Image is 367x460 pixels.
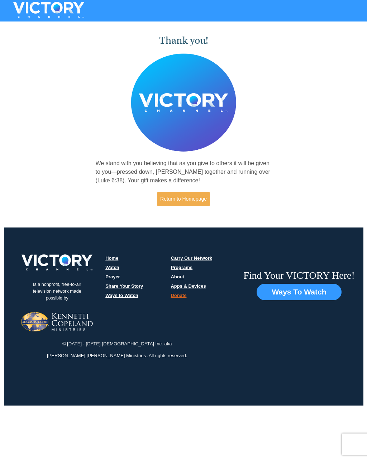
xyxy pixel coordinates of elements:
h6: Find Your VICTORY Here! [243,269,355,282]
p: All rights reserved. [148,352,188,359]
a: Apps & Devices [171,283,206,289]
a: Share Your Story [105,283,143,289]
img: Jesus-is-Lord-logo.png [21,312,93,331]
a: Watch [105,265,119,270]
img: victory-logo.png [12,254,102,270]
img: Believer's Voice of Victory Network [131,53,237,152]
a: Carry Our Network [171,255,212,261]
a: Home [105,255,118,261]
img: VICTORYTHON - VICTORY Channel [4,2,94,18]
h1: Thank you! [96,35,272,47]
a: Programs [171,265,192,270]
p: [PERSON_NAME] [PERSON_NAME] Ministries [46,352,147,359]
p: aka [164,340,173,348]
p: We stand with you believing that as you give to others it will be given to you—pressed down, [PER... [96,159,272,185]
div: . [12,335,222,370]
a: Ways to Watch [105,293,138,298]
a: Prayer [105,274,120,279]
p: Is a nonprofit, free-to-air television network made possible by [21,276,93,307]
a: Return to Homepage [157,192,210,206]
p: [DEMOGRAPHIC_DATA] Inc. [101,340,164,348]
a: About [171,274,184,279]
p: © [DATE] - [DATE] [62,340,101,348]
a: Donate [171,293,186,298]
button: Ways To Watch [257,284,341,300]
